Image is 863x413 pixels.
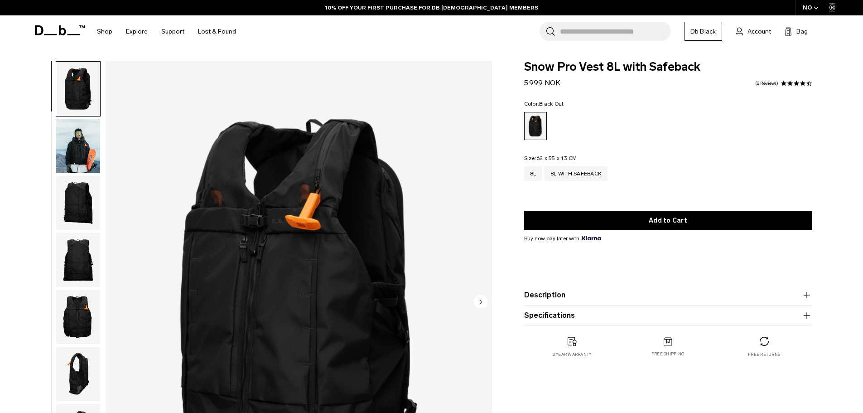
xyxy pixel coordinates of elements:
[736,26,771,37] a: Account
[755,81,778,86] a: 2 reviews
[524,166,542,181] a: 8L
[56,347,100,401] img: Snow Pro Vest 8L with Safeback
[524,290,812,301] button: Description
[524,155,577,161] legend: Size:
[56,346,101,402] button: Snow Pro Vest 8L with Safeback
[524,310,812,321] button: Specifications
[524,234,601,243] span: Buy now pay later with
[56,61,101,117] button: Snow Pro Vest 8L with Safeback
[536,155,577,161] span: 62 x 55 x 13 CM
[748,351,780,358] p: Free returns
[56,176,100,230] img: Snow Pro Vest 8L with Safeback
[747,27,771,36] span: Account
[539,101,564,107] span: Black Out
[56,233,100,287] img: Snow Pro Vest 8L with Safeback
[126,15,148,48] a: Explore
[524,211,812,230] button: Add to Cart
[56,119,100,173] img: Snow Pro Vest 8L with Safeback
[785,26,808,37] button: Bag
[90,15,243,48] nav: Main Navigation
[56,118,101,174] button: Snow Pro Vest 8L with Safeback
[97,15,112,48] a: Shop
[553,351,592,358] p: 2 year warranty
[56,62,100,116] img: Snow Pro Vest 8L with Safeback
[325,4,538,12] a: 10% OFF YOUR FIRST PURCHASE FOR DB [DEMOGRAPHIC_DATA] MEMBERS
[685,22,722,41] a: Db Black
[545,166,607,181] a: 8L with Safeback
[582,236,601,240] img: {"height" => 20, "alt" => "Klarna"}
[796,27,808,36] span: Bag
[651,351,685,357] p: Free shipping
[56,290,100,344] img: Snow Pro Vest 8L with Safeback
[474,295,487,310] button: Next slide
[524,112,547,140] a: Black Out
[161,15,184,48] a: Support
[198,15,236,48] a: Lost & Found
[524,78,560,87] span: 5.999 NOK
[524,61,812,73] span: Snow Pro Vest 8L with Safeback
[56,232,101,287] button: Snow Pro Vest 8L with Safeback
[524,101,564,107] legend: Color:
[56,289,101,345] button: Snow Pro Vest 8L with Safeback
[56,175,101,231] button: Snow Pro Vest 8L with Safeback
